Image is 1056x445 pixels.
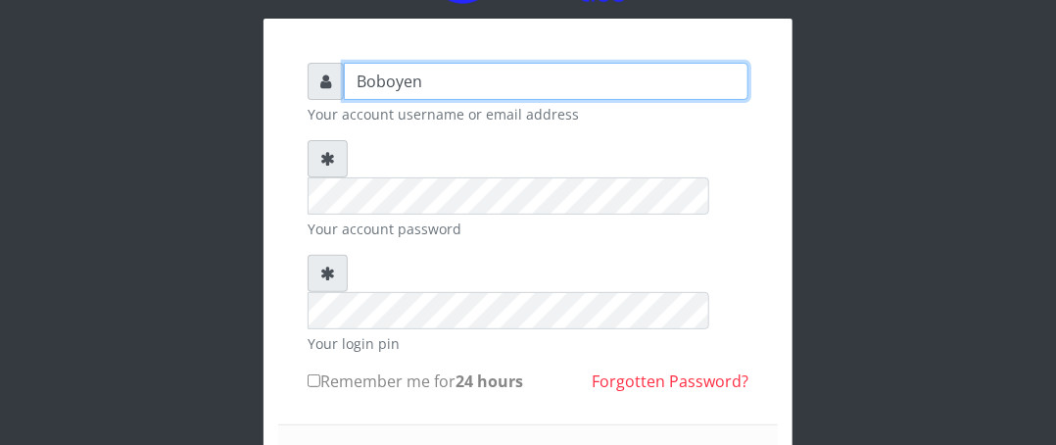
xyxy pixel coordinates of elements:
a: Forgotten Password? [592,371,748,392]
input: Remember me for24 hours [308,374,320,387]
b: 24 hours [456,371,523,392]
small: Your account username or email address [308,104,748,124]
input: Username or email address [344,63,748,100]
small: Your account password [308,219,748,239]
label: Remember me for [308,370,523,393]
small: Your login pin [308,333,748,354]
